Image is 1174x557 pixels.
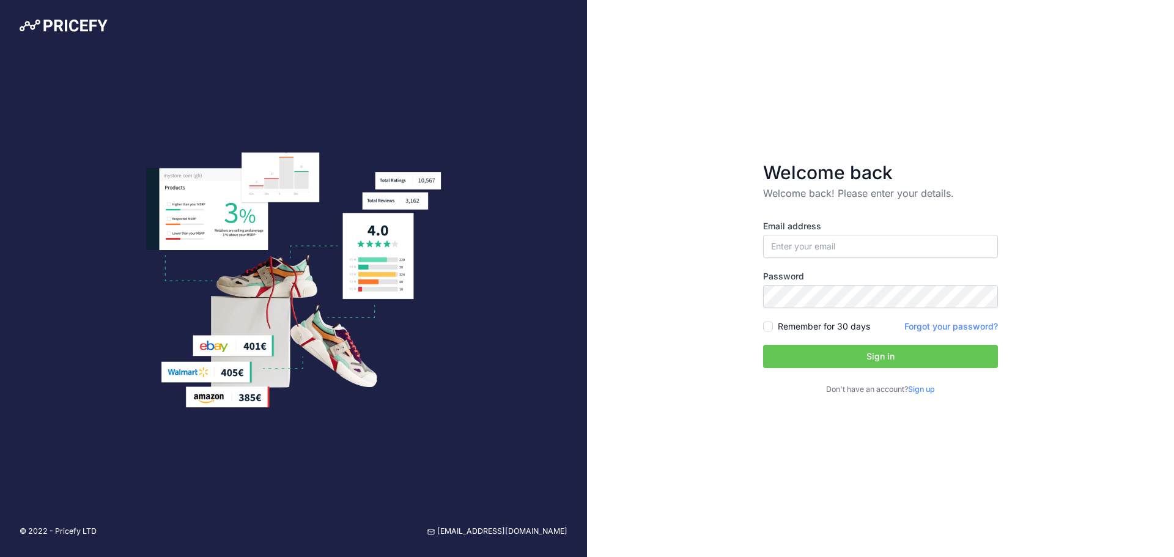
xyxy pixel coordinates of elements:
[904,321,998,331] a: Forgot your password?
[763,270,998,282] label: Password
[763,384,998,396] p: Don't have an account?
[763,345,998,368] button: Sign in
[763,161,998,183] h3: Welcome back
[763,220,998,232] label: Email address
[427,526,567,537] a: [EMAIL_ADDRESS][DOMAIN_NAME]
[20,20,108,32] img: Pricefy
[763,235,998,258] input: Enter your email
[763,186,998,201] p: Welcome back! Please enter your details.
[778,320,870,333] label: Remember for 30 days
[908,385,935,394] a: Sign up
[20,526,97,537] p: © 2022 - Pricefy LTD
